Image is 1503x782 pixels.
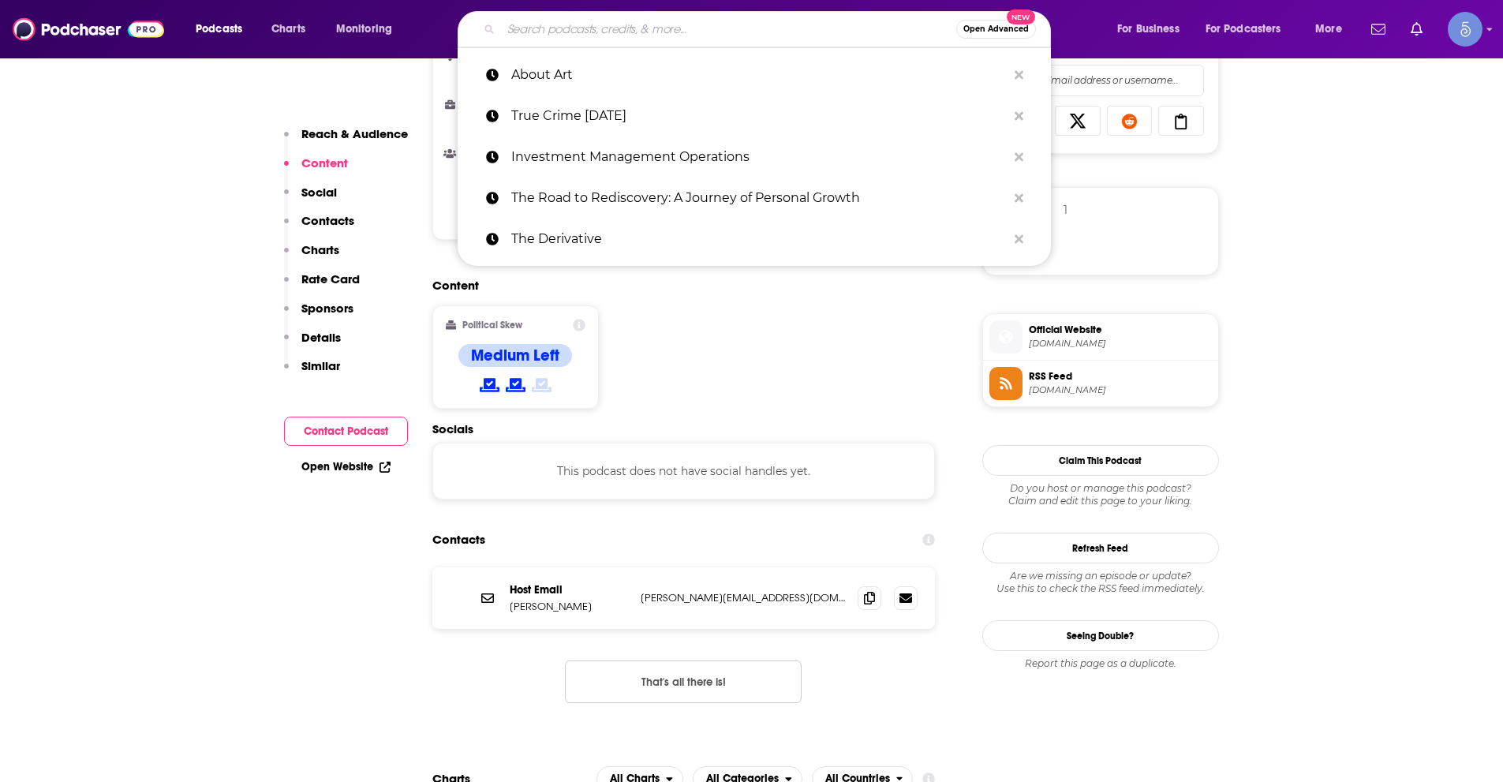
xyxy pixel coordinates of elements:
[565,660,802,703] button: Nothing here.
[284,126,408,155] button: Reach & Audience
[1055,106,1101,136] a: Share on X/Twitter
[462,320,522,331] h2: Political Skew
[432,278,923,293] h2: Content
[284,242,339,271] button: Charts
[1206,18,1281,40] span: For Podcasters
[432,421,936,436] h2: Socials
[196,18,242,40] span: Podcasts
[261,17,315,42] a: Charts
[284,271,360,301] button: Rate Card
[1107,106,1153,136] a: Share on Reddit
[432,443,936,500] div: This podcast does not have social handles yet.
[1448,12,1482,47] button: Show profile menu
[336,18,392,40] span: Monitoring
[301,330,341,345] p: Details
[501,17,956,42] input: Search podcasts, credits, & more...
[458,219,1051,260] a: The Derivative
[271,18,305,40] span: Charts
[284,330,341,359] button: Details
[982,620,1219,651] a: Seeing Double?
[1011,65,1191,95] input: Email address or username...
[301,460,391,473] a: Open Website
[1448,12,1482,47] span: Logged in as Spiral5-G1
[1007,9,1035,24] span: New
[989,320,1212,354] a: Official Website[DOMAIN_NAME]
[1195,17,1304,42] button: open menu
[1064,203,1067,217] div: 1
[982,445,1219,476] button: Claim This Podcast
[301,301,353,316] p: Sponsors
[1404,16,1429,43] a: Show notifications dropdown
[471,346,559,365] h4: Medium Left
[446,148,538,159] h3: Ethnicities
[185,17,263,42] button: open menu
[1158,106,1204,136] a: Copy Link
[301,242,339,257] p: Charts
[1029,338,1212,350] span: podcasters.spotify.com
[982,657,1219,670] div: Report this page as a duplicate.
[301,155,348,170] p: Content
[956,20,1036,39] button: Open AdvancedNew
[511,95,1007,137] p: True Crime Tuesday
[458,95,1051,137] a: True Crime [DATE]
[963,25,1029,33] span: Open Advanced
[511,178,1007,219] p: The Road to Rediscovery: A Journey of Personal Growth
[284,155,348,185] button: Content
[1315,18,1342,40] span: More
[982,482,1219,495] span: Do you host or manage this podcast?
[458,54,1051,95] a: About Art
[997,65,1204,96] div: Search followers
[511,137,1007,178] p: Investment Management Operations
[1448,12,1482,47] img: User Profile
[446,99,538,110] h3: Jobs
[301,126,408,141] p: Reach & Audience
[301,271,360,286] p: Rate Card
[989,367,1212,400] a: RSS Feed[DOMAIN_NAME]
[458,178,1051,219] a: The Road to Rediscovery: A Journey of Personal Growth
[511,219,1007,260] p: The Derivative
[284,185,337,214] button: Social
[301,213,354,228] p: Contacts
[432,525,485,555] h2: Contacts
[510,583,628,597] p: Host Email
[510,600,628,613] p: [PERSON_NAME]
[1117,18,1180,40] span: For Business
[1106,17,1199,42] button: open menu
[1365,16,1392,43] a: Show notifications dropdown
[1029,384,1212,396] span: anchor.fm
[301,185,337,200] p: Social
[1304,17,1362,42] button: open menu
[458,137,1051,178] a: Investment Management Operations
[1029,323,1212,337] span: Official Website
[982,482,1219,507] div: Claim and edit this page to your liking.
[446,197,922,226] button: Show More
[641,591,846,604] p: [PERSON_NAME][EMAIL_ADDRESS][DOMAIN_NAME]
[1029,369,1212,384] span: RSS Feed
[284,213,354,242] button: Contacts
[13,14,164,44] img: Podchaser - Follow, Share and Rate Podcasts
[511,54,1007,95] p: About Art
[301,358,340,373] p: Similar
[284,417,408,446] button: Contact Podcast
[325,17,413,42] button: open menu
[982,533,1219,563] button: Refresh Feed
[982,570,1219,595] div: Are we missing an episode or update? Use this to check the RSS feed immediately.
[284,358,340,387] button: Similar
[284,301,353,330] button: Sponsors
[473,11,1066,47] div: Search podcasts, credits, & more...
